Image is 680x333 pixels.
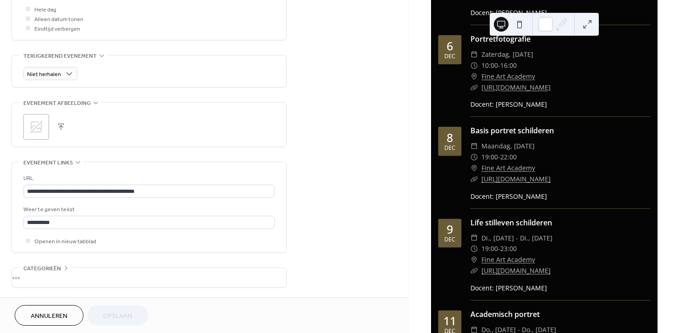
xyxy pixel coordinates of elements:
div: dec [444,145,455,151]
span: maandag, [DATE] [481,141,535,152]
a: [URL][DOMAIN_NAME] [481,83,551,92]
div: 9 [447,224,453,235]
div: Weer te geven tekst [23,205,273,214]
span: Hele dag [34,5,56,15]
span: - [498,243,500,254]
a: Basis portret schilderen [470,126,554,136]
div: ​ [470,163,478,174]
a: Fine Art Academy [481,163,535,174]
span: Annuleren [31,311,67,321]
span: Categorieën [23,264,61,273]
div: Docent: [PERSON_NAME] [470,191,650,201]
div: dec [444,237,455,243]
a: Fine Art Academy [481,254,535,265]
span: Evenement afbeelding [23,98,91,108]
a: [URL][DOMAIN_NAME] [481,266,551,275]
span: Openen in nieuw tabblad [34,237,96,246]
div: Docent: [PERSON_NAME] [470,8,650,17]
a: Academisch portret [470,309,540,319]
div: ••• [12,268,286,287]
div: Docent: [PERSON_NAME] [470,99,650,109]
a: [URL][DOMAIN_NAME] [481,175,551,183]
span: 19:00 [481,152,498,163]
div: ​ [470,82,478,93]
div: ​ [470,265,478,276]
span: Niet herhalen [27,69,61,80]
span: 23:00 [500,243,517,254]
button: Annuleren [15,305,83,326]
a: Life stilleven schilderen [470,218,552,228]
div: ​ [470,243,478,254]
span: zaterdag, [DATE] [481,49,533,60]
div: ​ [470,174,478,185]
div: ; [23,114,49,140]
a: Portretfotografie [470,34,531,44]
div: ​ [470,254,478,265]
div: 8 [447,132,453,143]
div: ​ [470,60,478,71]
div: 11 [443,315,456,327]
div: ​ [470,233,478,244]
div: dec [444,54,455,60]
span: 16:00 [500,60,517,71]
span: 22:00 [500,152,517,163]
span: 19:00 [481,243,498,254]
span: di., [DATE] - di., [DATE] [481,233,553,244]
span: Eindtijd verbergen [34,24,80,34]
span: Evenement links [23,158,73,168]
span: Terugkerend evenement [23,51,97,61]
a: Fine Art Academy [481,71,535,82]
span: Alleen datum tonen [34,15,83,24]
div: ​ [470,71,478,82]
span: - [498,60,500,71]
div: 6 [447,40,453,52]
div: ​ [470,49,478,60]
span: 10:00 [481,60,498,71]
div: ​ [470,152,478,163]
div: ​ [470,141,478,152]
span: - [498,152,500,163]
div: URL [23,174,273,183]
div: Docent: [PERSON_NAME] [470,283,650,293]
